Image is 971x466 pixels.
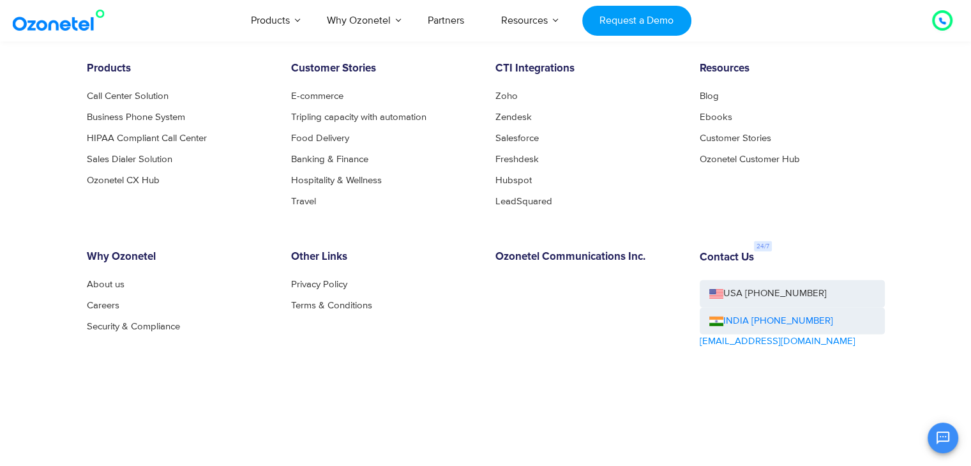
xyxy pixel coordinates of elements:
[700,112,732,122] a: Ebooks
[495,91,518,101] a: Zoho
[495,63,681,75] h6: CTI Integrations
[495,176,532,185] a: Hubspot
[495,197,552,206] a: LeadSquared
[87,280,124,289] a: About us
[700,63,885,75] h6: Resources
[291,154,368,164] a: Banking & Finance
[709,289,723,299] img: us-flag.png
[87,251,272,264] h6: Why Ozonetel
[709,314,833,329] a: INDIA [PHONE_NUMBER]
[291,63,476,75] h6: Customer Stories
[87,176,160,185] a: Ozonetel CX Hub
[709,317,723,326] img: ind-flag.png
[495,251,681,264] h6: Ozonetel Communications Inc.
[291,251,476,264] h6: Other Links
[291,280,347,289] a: Privacy Policy
[495,154,539,164] a: Freshdesk
[87,63,272,75] h6: Products
[291,133,349,143] a: Food Delivery
[700,133,771,143] a: Customer Stories
[700,280,885,308] a: USA [PHONE_NUMBER]
[495,112,532,122] a: Zendesk
[291,176,382,185] a: Hospitality & Wellness
[87,154,172,164] a: Sales Dialer Solution
[291,301,372,310] a: Terms & Conditions
[700,252,754,264] h6: Contact Us
[928,423,958,453] button: Open chat
[87,91,169,101] a: Call Center Solution
[87,133,207,143] a: HIPAA Compliant Call Center
[87,301,119,310] a: Careers
[87,322,180,331] a: Security & Compliance
[87,112,185,122] a: Business Phone System
[495,133,539,143] a: Salesforce
[291,91,343,101] a: E-commerce
[700,154,800,164] a: Ozonetel Customer Hub
[582,6,691,36] a: Request a Demo
[700,334,855,349] a: [EMAIL_ADDRESS][DOMAIN_NAME]
[291,197,316,206] a: Travel
[291,112,426,122] a: Tripling capacity with automation
[700,91,719,101] a: Blog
